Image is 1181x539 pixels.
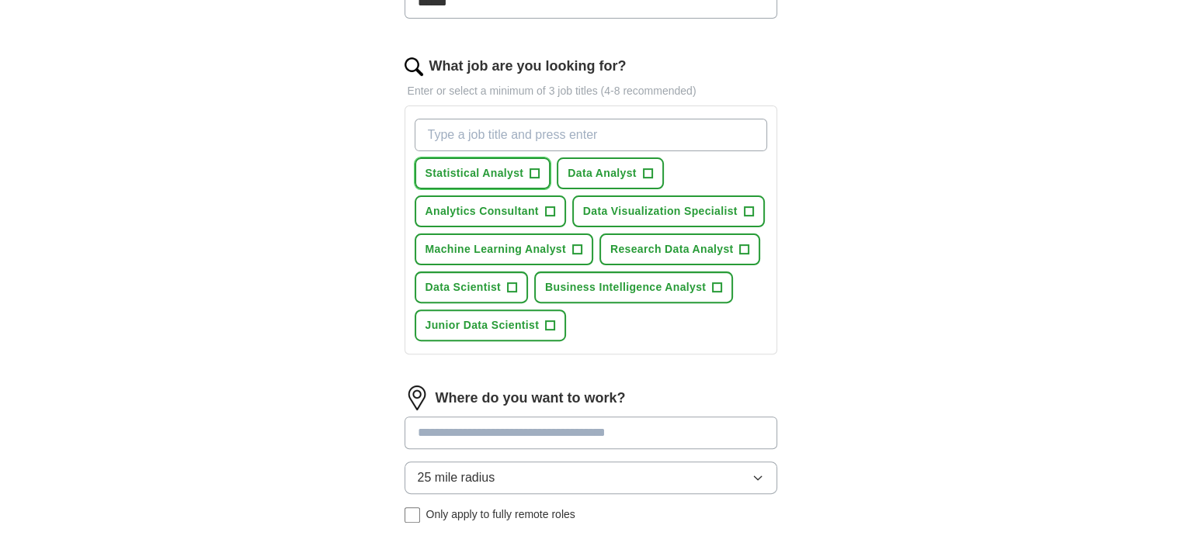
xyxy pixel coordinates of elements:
[583,203,738,219] span: Data Visualization Specialist
[405,461,777,494] button: 25 mile radius
[426,241,566,257] span: Machine Learning Analyst
[426,279,502,295] span: Data Scientist
[418,468,495,487] span: 25 mile radius
[599,233,761,265] button: Research Data Analyst
[426,203,539,219] span: Analytics Consultant
[568,165,637,181] span: Data Analyst
[429,56,627,77] label: What job are you looking for?
[405,83,777,99] p: Enter or select a minimum of 3 job titles (4-8 recommended)
[415,119,767,151] input: Type a job title and press enter
[426,317,540,333] span: Junior Data Scientist
[545,279,706,295] span: Business Intelligence Analyst
[415,195,566,227] button: Analytics Consultant
[415,271,529,303] button: Data Scientist
[426,165,524,181] span: Statistical Analyst
[534,271,733,303] button: Business Intelligence Analyst
[405,385,429,410] img: location.png
[426,506,575,523] span: Only apply to fully remote roles
[405,57,423,76] img: search.png
[610,241,734,257] span: Research Data Analyst
[405,507,420,523] input: Only apply to fully remote roles
[415,157,551,189] button: Statistical Analyst
[436,388,626,409] label: Where do you want to work?
[415,309,567,341] button: Junior Data Scientist
[415,233,593,265] button: Machine Learning Analyst
[557,157,664,189] button: Data Analyst
[572,195,765,227] button: Data Visualization Specialist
